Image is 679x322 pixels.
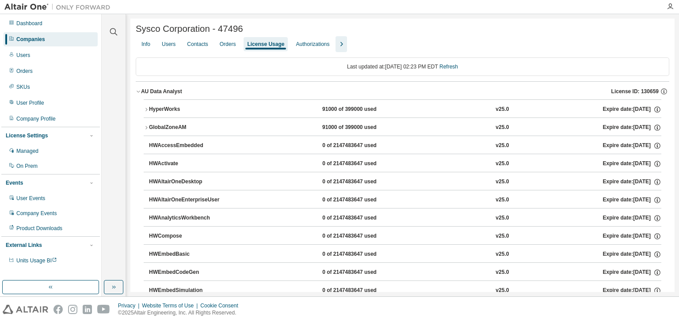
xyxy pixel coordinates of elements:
img: youtube.svg [97,305,110,314]
div: Company Profile [16,115,56,122]
div: Privacy [118,302,142,309]
div: 91000 of 399000 used [322,106,402,114]
div: 0 of 2147483647 used [322,196,402,204]
div: Expire date: [DATE] [603,106,661,114]
div: Dashboard [16,20,42,27]
div: v25.0 [496,214,509,222]
div: Orders [16,68,33,75]
button: HWAltairOneEnterpriseUser0 of 2147483647 usedv25.0Expire date:[DATE] [149,190,661,210]
div: v25.0 [496,142,509,150]
span: License ID: 130659 [611,88,659,95]
div: Website Terms of Use [142,302,200,309]
div: Expire date: [DATE] [603,269,661,277]
div: Company Events [16,210,57,217]
div: AU Data Analyst [141,88,182,95]
button: HWEmbedCodeGen0 of 2147483647 usedv25.0Expire date:[DATE] [149,263,661,282]
div: Orders [220,41,236,48]
div: HWEmbedCodeGen [149,269,229,277]
div: SKUs [16,83,30,91]
div: v25.0 [496,287,509,295]
div: HWEmbedBasic [149,250,229,258]
div: HWAccessEmbedded [149,142,229,150]
div: HWEmbedSimulation [149,287,229,295]
div: HWAltairOneEnterpriseUser [149,196,229,204]
div: External Links [6,242,42,249]
div: 0 of 2147483647 used [322,214,402,222]
div: GlobalZoneAM [149,124,229,132]
button: HWAnalyticsWorkbench0 of 2147483647 usedv25.0Expire date:[DATE] [149,208,661,228]
div: Authorizations [296,41,329,48]
img: Altair One [4,3,115,11]
div: User Events [16,195,45,202]
div: Expire date: [DATE] [603,178,661,186]
div: Product Downloads [16,225,62,232]
button: HWEmbedSimulation0 of 2147483647 usedv25.0Expire date:[DATE] [149,281,661,300]
div: 0 of 2147483647 used [322,160,402,168]
div: User Profile [16,99,44,106]
div: 0 of 2147483647 used [322,178,402,186]
div: v25.0 [496,196,509,204]
div: License Usage [247,41,284,48]
div: v25.0 [496,178,509,186]
div: Expire date: [DATE] [603,232,661,240]
button: HWAltairOneDesktop0 of 2147483647 usedv25.0Expire date:[DATE] [149,172,661,192]
img: facebook.svg [53,305,63,314]
div: HWCompose [149,232,229,240]
div: Last updated at: [DATE] 02:23 PM EDT [136,57,669,76]
div: Users [162,41,175,48]
div: Contacts [187,41,208,48]
div: HyperWorks [149,106,229,114]
div: Expire date: [DATE] [603,214,661,222]
a: Refresh [439,64,458,70]
img: altair_logo.svg [3,305,48,314]
div: 91000 of 399000 used [322,124,402,132]
img: instagram.svg [68,305,77,314]
div: v25.0 [496,106,509,114]
div: 0 of 2147483647 used [322,250,402,258]
div: Companies [16,36,45,43]
div: v25.0 [496,250,509,258]
button: HyperWorks91000 of 399000 usedv25.0Expire date:[DATE] [144,100,661,119]
button: HWEmbedBasic0 of 2147483647 usedv25.0Expire date:[DATE] [149,245,661,264]
button: HWAccessEmbedded0 of 2147483647 usedv25.0Expire date:[DATE] [149,136,661,155]
div: Events [6,179,23,186]
div: Expire date: [DATE] [603,196,661,204]
div: v25.0 [496,232,509,240]
div: Managed [16,148,38,155]
div: Expire date: [DATE] [603,142,661,150]
button: HWActivate0 of 2147483647 usedv25.0Expire date:[DATE] [149,154,661,174]
span: Sysco Corporation - 47496 [136,24,243,34]
div: 0 of 2147483647 used [322,232,402,240]
div: v25.0 [496,124,509,132]
div: v25.0 [496,269,509,277]
div: Cookie Consent [200,302,243,309]
div: Info [141,41,150,48]
p: © 2025 Altair Engineering, Inc. All Rights Reserved. [118,309,244,317]
div: Users [16,52,30,59]
img: linkedin.svg [83,305,92,314]
div: Expire date: [DATE] [603,287,661,295]
div: On Prem [16,163,38,170]
div: HWActivate [149,160,229,168]
div: HWAnalyticsWorkbench [149,214,229,222]
div: HWAltairOneDesktop [149,178,229,186]
span: Units Usage BI [16,258,57,264]
div: 0 of 2147483647 used [322,287,402,295]
button: AU Data AnalystLicense ID: 130659 [136,82,669,101]
button: HWCompose0 of 2147483647 usedv25.0Expire date:[DATE] [149,227,661,246]
div: 0 of 2147483647 used [322,269,402,277]
div: Expire date: [DATE] [603,250,661,258]
div: Expire date: [DATE] [603,124,661,132]
button: GlobalZoneAM91000 of 399000 usedv25.0Expire date:[DATE] [144,118,661,137]
div: 0 of 2147483647 used [322,142,402,150]
div: License Settings [6,132,48,139]
div: v25.0 [496,160,509,168]
div: Expire date: [DATE] [603,160,661,168]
